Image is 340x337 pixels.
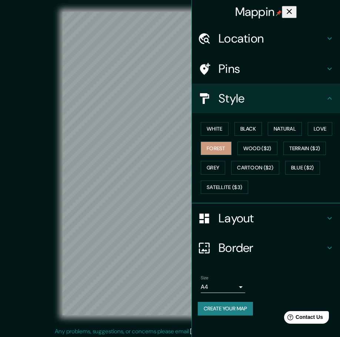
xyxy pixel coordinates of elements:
[192,233,340,263] div: Border
[201,281,245,293] div: A4
[219,61,325,76] h4: Pins
[219,211,325,226] h4: Layout
[192,24,340,53] div: Location
[198,302,253,316] button: Create your map
[219,31,325,46] h4: Location
[237,142,277,155] button: Wood ($2)
[192,54,340,84] div: Pins
[201,142,231,155] button: Forest
[231,161,279,175] button: Cartoon ($2)
[192,84,340,113] div: Style
[192,203,340,233] div: Layout
[283,142,326,155] button: Terrain ($2)
[285,161,320,175] button: Blue ($2)
[201,275,209,281] label: Size
[190,327,281,335] a: [EMAIL_ADDRESS][DOMAIN_NAME]
[201,161,225,175] button: Grey
[268,122,302,136] button: Natural
[308,122,332,136] button: Love
[274,308,332,329] iframe: Help widget launcher
[63,12,277,315] canvas: Map
[219,240,325,255] h4: Border
[234,122,262,136] button: Black
[201,181,248,194] button: Satellite ($3)
[276,10,282,16] img: pin-icon.png
[235,4,282,19] h4: Mappin
[55,327,283,336] p: Any problems, suggestions, or concerns please email .
[219,91,325,106] h4: Style
[201,122,229,136] button: White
